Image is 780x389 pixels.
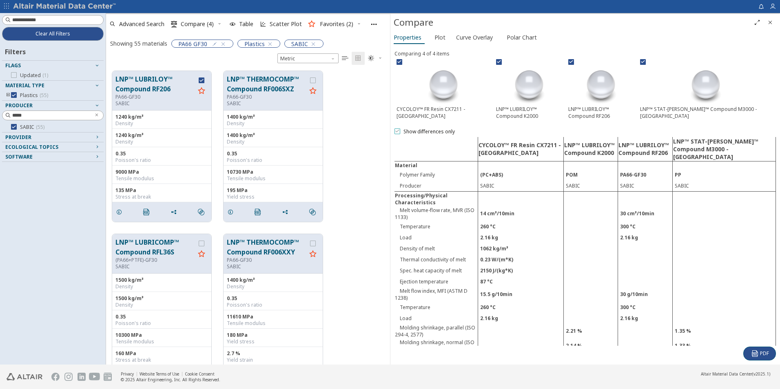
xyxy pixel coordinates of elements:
span: Show differences only [403,128,455,135]
td: Melt volume-flow rate, MVR (ISO 1133) [394,206,478,221]
div: Tensile modulus [115,175,208,182]
img: preview [685,65,726,106]
span: Polar Chart [507,31,537,44]
div: (PA66+PTFE)-GF30 [115,257,195,263]
div: 135 MPa [115,187,208,194]
span: SABIC [20,124,44,130]
span: Updated [20,72,48,79]
td: Thermal conductivity of melt [394,254,478,265]
span: Ecological Topics [5,144,58,150]
i:  [309,209,316,215]
div: 9000 MPa [115,169,208,175]
div: 0.35 [115,314,208,320]
div: Poisson's ratio [227,302,319,308]
div: Poisson's ratio [115,157,208,164]
td: Material [394,161,478,169]
i:  [143,209,150,215]
div: LNP™ LUBRILOY™ Compound RF206 [566,57,636,122]
td: Ejection temperature [394,276,478,287]
i:  [198,209,204,215]
p: SABIC [227,100,306,107]
span: Plot [434,31,445,44]
td: 2.16 kg [618,232,672,243]
div: Poisson's ratio [227,157,319,164]
div: 0.35 [227,295,319,302]
div: 10300 MPa [115,332,208,338]
button: PDF [743,347,776,360]
td: SABIC [478,180,563,192]
td: 15.5 g/10min [478,287,563,302]
img: preview [581,65,621,106]
button: Clear All Filters [2,27,104,41]
button: Similar search [306,204,323,220]
div: 1400 kg/m³ [227,132,319,139]
i:  [355,55,361,62]
div: 1400 kg/m³ [227,277,319,283]
td: Molding shrinkage, normal (ISO 294-4, 2577) [394,338,478,353]
span: Scatter Plot [270,21,302,27]
button: Producer [2,101,104,111]
td: SABIC [672,180,776,192]
i:  [255,209,261,215]
div: Density [115,120,208,127]
span: SABIC [291,40,308,47]
button: Favorite [195,248,208,261]
img: preview [423,65,464,106]
div: LNP™ STAT-[PERSON_NAME]™ Compound M3000 - [GEOGRAPHIC_DATA] [638,57,774,122]
td: 2.16 kg [618,313,672,324]
div: 195 MPa [227,187,319,194]
td: 87 °C [478,276,563,287]
div: 0.35 [227,150,319,157]
div: 160 MPa [115,350,208,357]
button: Material Type [2,81,104,91]
button: Full Screen [751,16,764,29]
td: CYCOLOY™ FR Resin CX7211 - [GEOGRAPHIC_DATA] [478,137,563,161]
button: LNP™ LUBRILOY™ Compound RF206 [115,74,195,94]
td: Processing/Physical Characteristics [394,191,478,206]
i: toogle group [5,92,11,99]
div: 180 MPa [227,332,319,338]
span: ( 55 ) [40,92,48,99]
span: Curve Overlay [456,31,493,44]
td: 0.23 W/(m*K) [478,254,563,265]
div: Filters [2,41,30,60]
button: Details [224,204,241,220]
td: LNP™ STAT-[PERSON_NAME]™ Compound M3000 - [GEOGRAPHIC_DATA] [672,137,776,161]
td: Spec. heat capacity of melt [394,265,478,276]
td: (PC+ABS) [478,169,563,180]
span: Plastics [20,92,48,99]
div: Unit System [277,53,339,63]
div: 1500 kg/m³ [115,277,208,283]
div: Poisson's ratio [115,320,208,327]
span: Properties [394,31,421,44]
td: 260 °C [478,302,563,313]
p: SABIC [227,263,306,270]
span: Material Type [5,82,44,89]
div: Yield strain [227,357,319,363]
div: Tensile modulus [115,338,208,345]
span: ( 55 ) [36,124,44,130]
div: 1400 kg/m³ [227,114,319,120]
td: Molding shrinkage, parallel (ISO 294-4, 2577) [394,324,478,338]
button: Favorite [306,248,319,261]
td: 14 cm³/10min [478,206,563,221]
button: Tile View [352,52,365,65]
span: Compare (4) [181,21,214,27]
td: Load [394,232,478,243]
div: Showing 55 materials [110,40,167,47]
div: LNP™ LUBRILOY™ Compound K2000 [494,57,564,122]
span: Software [5,153,33,160]
span: Metric [277,53,339,63]
button: Details [112,204,129,220]
i:  [368,55,374,62]
div: Stress at break [115,357,208,363]
td: SABIC [563,180,618,192]
div: PA66-GF30 [227,257,306,263]
div: Density [115,283,208,290]
div: Density [115,139,208,145]
div: CYCOLOY™ FR Resin CX7211 - [GEOGRAPHIC_DATA] [394,57,492,122]
div: Density [227,139,319,145]
div: 2.7 % [227,350,319,357]
button: Software [2,152,104,162]
td: 300 °C [618,221,672,232]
